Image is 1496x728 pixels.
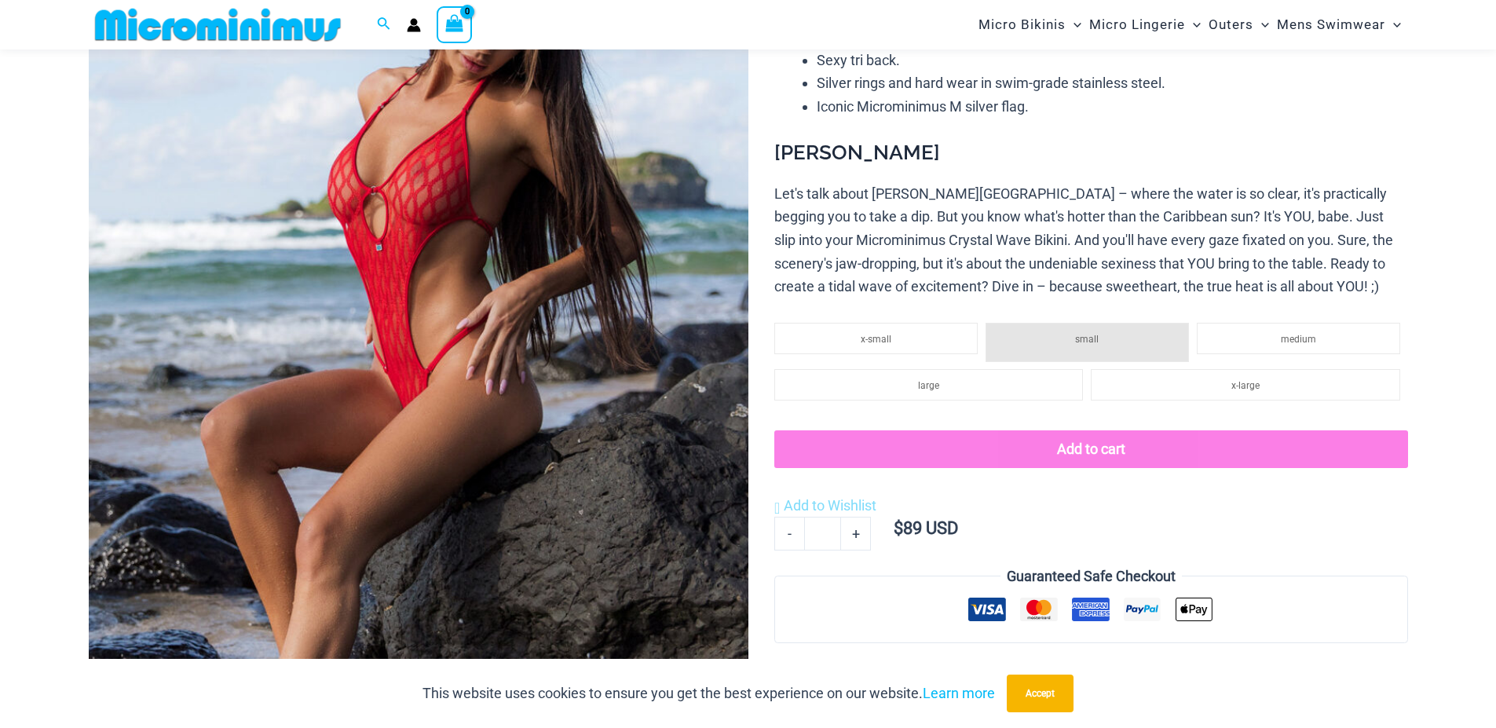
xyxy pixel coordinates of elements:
[923,685,995,701] a: Learn more
[774,430,1407,468] button: Add to cart
[1007,675,1074,712] button: Accept
[986,323,1189,362] li: small
[774,494,876,518] a: Add to Wishlist
[1197,323,1400,354] li: medium
[841,517,871,550] a: +
[774,369,1083,401] li: large
[784,497,876,514] span: Add to Wishlist
[774,323,978,354] li: x-small
[861,334,891,345] span: x-small
[804,517,841,550] input: Product quantity
[1385,5,1401,45] span: Menu Toggle
[894,518,903,538] span: $
[1075,334,1099,345] span: small
[1209,5,1253,45] span: Outers
[1000,565,1182,588] legend: Guaranteed Safe Checkout
[377,15,391,35] a: Search icon link
[407,18,421,32] a: Account icon link
[1089,5,1185,45] span: Micro Lingerie
[1185,5,1201,45] span: Menu Toggle
[774,517,804,550] a: -
[437,6,473,42] a: View Shopping Cart, empty
[817,71,1407,95] li: Silver rings and hard wear in swim-grade stainless steel.
[918,380,939,391] span: large
[1273,5,1405,45] a: Mens SwimwearMenu ToggleMenu Toggle
[1277,5,1385,45] span: Mens Swimwear
[89,7,347,42] img: MM SHOP LOGO FLAT
[972,2,1408,47] nav: Site Navigation
[894,518,958,538] bdi: 89 USD
[1085,5,1205,45] a: Micro LingerieMenu ToggleMenu Toggle
[1253,5,1269,45] span: Menu Toggle
[1281,334,1316,345] span: medium
[978,5,1066,45] span: Micro Bikinis
[1205,5,1273,45] a: OutersMenu ToggleMenu Toggle
[1091,369,1399,401] li: x-large
[817,95,1407,119] li: Iconic Microminimus M silver flag.
[1231,380,1260,391] span: x-large
[817,49,1407,72] li: Sexy tri back.
[1066,5,1081,45] span: Menu Toggle
[975,5,1085,45] a: Micro BikinisMenu ToggleMenu Toggle
[774,140,1407,166] h3: [PERSON_NAME]
[774,182,1407,299] p: Let's talk about [PERSON_NAME][GEOGRAPHIC_DATA] – where the water is so clear, it's practically b...
[422,682,995,705] p: This website uses cookies to ensure you get the best experience on our website.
